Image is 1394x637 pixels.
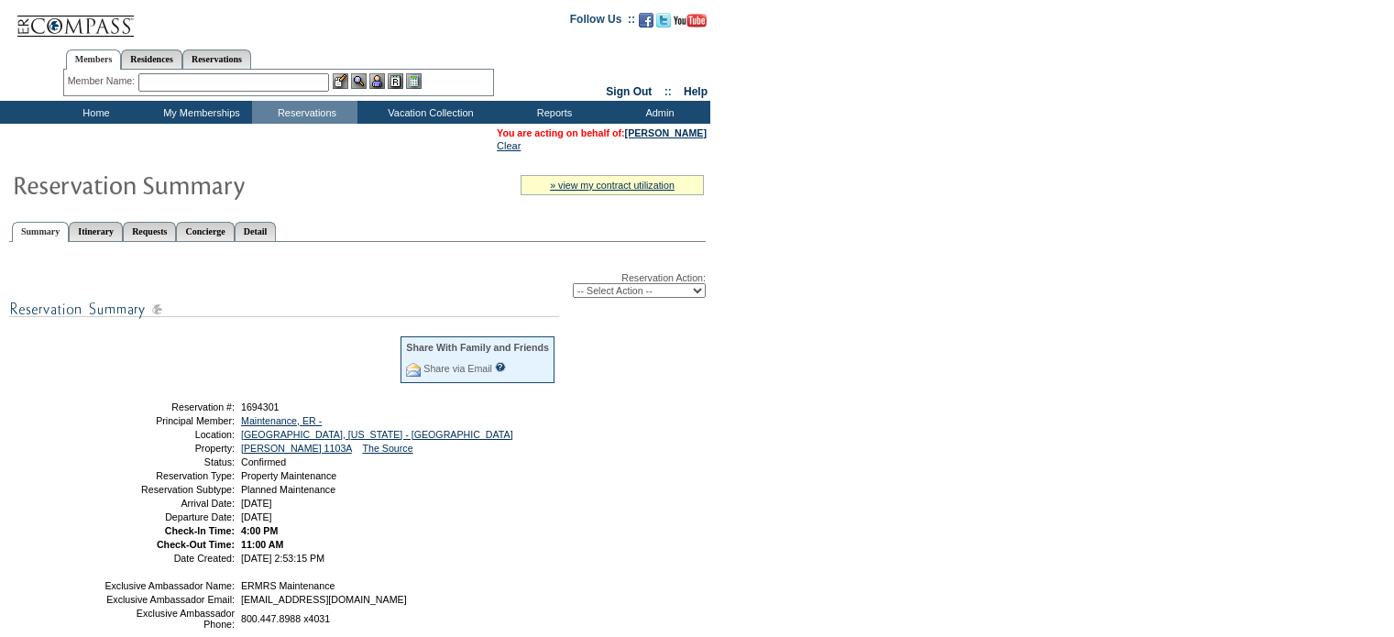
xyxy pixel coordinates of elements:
td: Location: [104,429,235,440]
span: 1694301 [241,401,280,412]
a: The Source [362,443,412,454]
a: Become our fan on Facebook [639,18,653,29]
img: Reservations [388,73,403,89]
span: Confirmed [241,456,286,467]
td: Follow Us :: [570,11,635,33]
a: [PERSON_NAME] 1103A [241,443,352,454]
img: View [351,73,367,89]
td: Vacation Collection [357,101,499,124]
a: Share via Email [423,363,492,374]
td: Property: [104,443,235,454]
a: [PERSON_NAME] [625,127,707,138]
span: 4:00 PM [241,525,278,536]
img: Reservaton Summary [12,166,379,203]
div: Reservation Action: [9,272,706,298]
input: What is this? [495,362,506,372]
img: subTtlResSummary.gif [9,298,559,321]
td: My Memberships [147,101,252,124]
span: Property Maintenance [241,470,336,481]
span: [DATE] [241,511,272,522]
td: Reservation Type: [104,470,235,481]
td: Reservation #: [104,401,235,412]
td: Exclusive Ambassador Email: [104,594,235,605]
a: Members [66,49,122,70]
div: Share With Family and Friends [406,342,549,353]
img: Subscribe to our YouTube Channel [674,14,707,27]
td: Principal Member: [104,415,235,426]
td: Reservation Subtype: [104,484,235,495]
span: [EMAIL_ADDRESS][DOMAIN_NAME] [241,594,407,605]
span: ERMRS Maintenance [241,580,335,591]
img: Become our fan on Facebook [639,13,653,27]
a: Detail [235,222,277,241]
img: b_edit.gif [333,73,348,89]
td: Home [41,101,147,124]
a: Follow us on Twitter [656,18,671,29]
a: Maintenance, ER - [241,415,322,426]
a: » view my contract utilization [550,180,675,191]
span: 800.447.8988 x4031 [241,613,330,624]
a: Itinerary [69,222,123,241]
a: Subscribe to our YouTube Channel [674,18,707,29]
div: Member Name: [68,73,138,89]
td: Exclusive Ambassador Phone: [104,608,235,630]
a: Clear [497,140,521,151]
td: Reservations [252,101,357,124]
img: b_calculator.gif [406,73,422,89]
a: Residences [121,49,182,69]
a: [GEOGRAPHIC_DATA], [US_STATE] - [GEOGRAPHIC_DATA] [241,429,513,440]
a: Sign Out [606,85,652,98]
span: Planned Maintenance [241,484,335,495]
img: Impersonate [369,73,385,89]
a: Summary [12,222,69,242]
td: Reports [499,101,605,124]
td: Date Created: [104,553,235,564]
strong: Check-In Time: [165,525,235,536]
span: [DATE] 2:53:15 PM [241,553,324,564]
td: Exclusive Ambassador Name: [104,580,235,591]
a: Requests [123,222,176,241]
img: Follow us on Twitter [656,13,671,27]
td: Admin [605,101,710,124]
a: Help [684,85,708,98]
td: Arrival Date: [104,498,235,509]
td: Departure Date: [104,511,235,522]
a: Reservations [182,49,251,69]
span: :: [664,85,672,98]
span: [DATE] [241,498,272,509]
td: Status: [104,456,235,467]
strong: Check-Out Time: [157,539,235,550]
a: Concierge [176,222,234,241]
span: 11:00 AM [241,539,283,550]
span: You are acting on behalf of: [497,127,707,138]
